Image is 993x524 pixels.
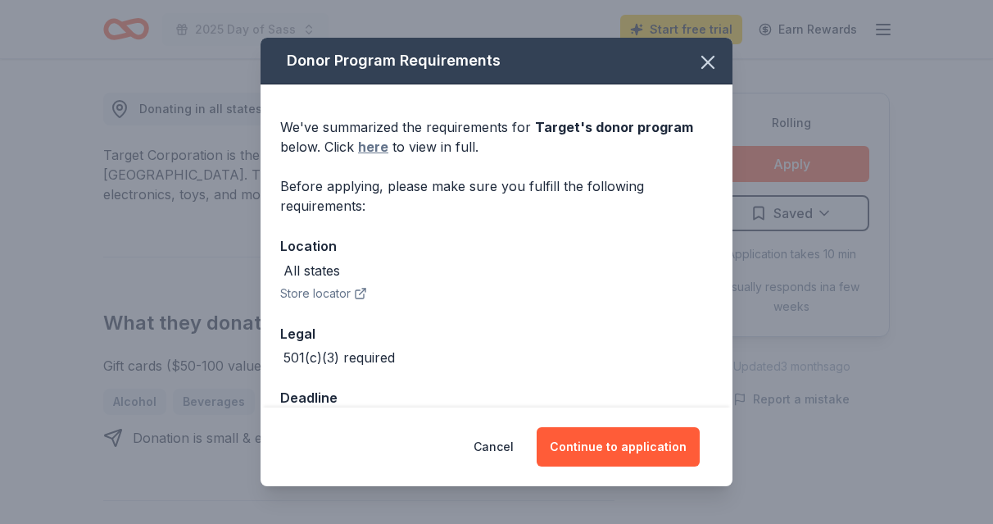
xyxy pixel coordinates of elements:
a: here [358,137,388,157]
div: Donor Program Requirements [261,38,732,84]
div: Deadline [280,387,713,408]
div: Legal [280,323,713,344]
div: All states [283,261,340,280]
span: Target 's donor program [535,119,693,135]
div: We've summarized the requirements for below. Click to view in full. [280,117,713,157]
button: Store locator [280,284,367,303]
div: Location [280,235,713,257]
button: Cancel [474,427,514,467]
div: 501(c)(3) required [283,348,395,367]
button: Continue to application [537,427,700,467]
div: Before applying, please make sure you fulfill the following requirements: [280,176,713,216]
